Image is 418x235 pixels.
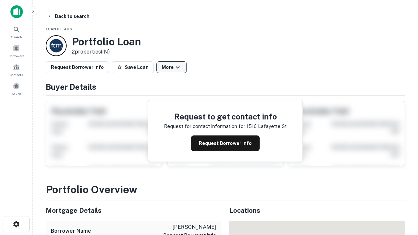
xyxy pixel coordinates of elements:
p: Request for contact information for [164,122,245,130]
h4: Request to get contact info [164,111,287,122]
span: Loan Details [46,27,72,31]
p: 2 properties (IN) [72,48,141,56]
a: Search [2,23,31,41]
iframe: Chat Widget [385,183,418,214]
button: More [156,61,187,73]
h3: Portfolio Overview [46,182,405,197]
a: Borrowers [2,42,31,60]
h5: Locations [229,206,405,215]
h4: Buyer Details [46,81,405,93]
h6: Borrower Name [51,227,91,235]
button: Request Borrower Info [46,61,109,73]
img: capitalize-icon.png [10,5,23,18]
h3: Portfolio Loan [72,36,141,48]
p: [PERSON_NAME] [163,223,216,231]
a: Saved [2,80,31,98]
button: Back to search [44,10,92,22]
button: Request Borrower Info [191,135,260,151]
span: Contacts [10,72,23,77]
h5: Mortgage Details [46,206,221,215]
span: Search [11,34,22,39]
button: Save Loan [112,61,154,73]
span: Saved [12,91,21,96]
a: Contacts [2,61,31,79]
span: Borrowers [8,53,24,58]
p: 1516 lafayette st [247,122,287,130]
